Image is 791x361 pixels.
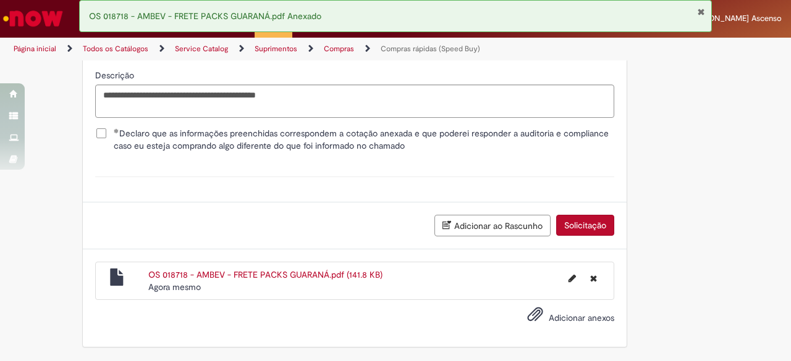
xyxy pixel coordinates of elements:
a: OS 018718 - AMBEV - FRETE PACKS GUARANÁ.pdf (141.8 KB) [148,269,383,280]
a: Todos os Catálogos [83,44,148,54]
span: Agora mesmo [148,281,201,293]
span: Declaro que as informações preenchidas correspondem a cotação anexada e que poderei responder a a... [114,127,614,152]
ul: Trilhas de página [9,38,518,60]
button: Solicitação [556,215,614,236]
span: OS 018718 - AMBEV - FRETE PACKS GUARANÁ.pdf Anexado [89,10,321,22]
button: Excluir OS 018718 - AMBEV - FRETE PACKS GUARANÁ.pdf [583,268,604,288]
time: 30/09/2025 14:05:08 [148,281,201,293]
a: Compras [324,44,354,54]
img: ServiceNow [1,6,65,31]
button: Fechar Notificação [697,7,705,17]
span: Descrição [95,70,137,81]
textarea: Descrição [95,85,614,117]
span: Obrigatório Preenchido [114,128,119,133]
span: [PERSON_NAME] Ascenso [687,13,782,23]
span: Adicionar anexos [549,312,614,323]
a: Página inicial [14,44,56,54]
a: Service Catalog [175,44,228,54]
a: Suprimentos [255,44,297,54]
button: Adicionar anexos [524,303,546,331]
button: Editar nome de arquivo OS 018718 - AMBEV - FRETE PACKS GUARANÁ.pdf [561,268,583,288]
button: Adicionar ao Rascunho [434,215,551,236]
a: Compras rápidas (Speed Buy) [381,44,480,54]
